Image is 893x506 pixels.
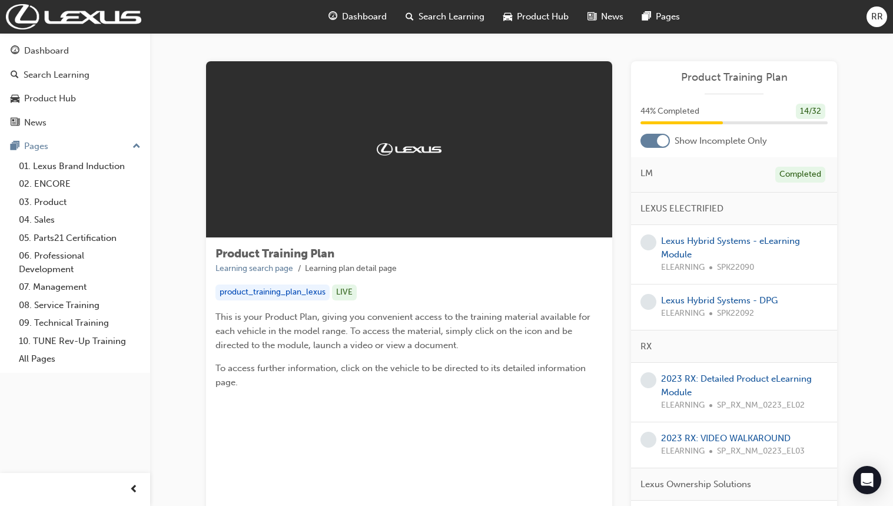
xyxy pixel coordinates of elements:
[328,9,337,24] span: guage-icon
[24,92,76,105] div: Product Hub
[717,399,805,412] span: SP_RX_NM_0223_EL02
[24,44,69,58] div: Dashboard
[717,261,754,275] span: SPK22090
[517,10,569,24] span: Product Hub
[14,278,145,296] a: 07. Management
[640,432,656,448] span: learningRecordVerb_NONE-icon
[419,10,484,24] span: Search Learning
[14,229,145,247] a: 05. Parts21 Certification
[14,175,145,193] a: 02. ENCORE
[24,140,48,153] div: Pages
[215,363,588,388] span: To access further information, click on the vehicle to be directed to its detailed information page.
[661,295,778,306] a: Lexus Hybrid Systems - DPG
[5,88,145,110] a: Product Hub
[661,236,800,260] a: Lexus Hybrid Systems - eLearning Module
[661,445,705,458] span: ELEARNING
[642,9,651,24] span: pages-icon
[14,193,145,211] a: 03. Product
[661,373,812,398] a: 2023 RX: Detailed Product eLearning Module
[6,4,141,29] img: Trak
[640,234,656,250] span: learningRecordVerb_NONE-icon
[853,466,881,494] div: Open Intercom Messenger
[5,40,145,62] a: Dashboard
[377,143,441,155] img: Trak
[661,399,705,412] span: ELEARNING
[342,10,387,24] span: Dashboard
[14,211,145,229] a: 04. Sales
[871,10,883,24] span: RR
[215,312,593,350] span: This is your Product Plan, giving you convenient access to the training material available for ea...
[132,139,141,154] span: up-icon
[661,261,705,275] span: ELEARNING
[319,5,396,29] a: guage-iconDashboard
[215,263,293,273] a: Learning search page
[661,307,705,320] span: ELEARNING
[640,167,653,180] span: LM
[775,167,825,183] div: Completed
[601,10,623,24] span: News
[332,285,357,300] div: LIVE
[305,262,397,276] li: Learning plan detail page
[640,105,699,118] span: 44 % Completed
[717,307,754,320] span: SPK22092
[406,9,414,24] span: search-icon
[5,64,145,86] a: Search Learning
[640,478,751,491] span: Lexus Ownership Solutions
[14,314,145,332] a: 09. Technical Training
[5,38,145,135] button: DashboardSearch LearningProduct HubNews
[717,445,805,458] span: SP_RX_NM_0223_EL03
[640,71,828,84] a: Product Training Plan
[5,135,145,157] button: Pages
[14,247,145,278] a: 06. Professional Development
[867,6,887,27] button: RR
[5,112,145,134] a: News
[215,285,330,300] div: product_training_plan_lexus
[578,5,633,29] a: news-iconNews
[14,296,145,315] a: 08. Service Training
[656,10,680,24] span: Pages
[14,157,145,176] a: 01. Lexus Brand Induction
[396,5,494,29] a: search-iconSearch Learning
[503,9,512,24] span: car-icon
[661,433,791,444] a: 2023 RX: VIDEO WALKAROUND
[675,134,767,148] span: Show Incomplete Only
[11,94,19,104] span: car-icon
[11,70,19,81] span: search-icon
[587,9,596,24] span: news-icon
[215,247,334,260] span: Product Training Plan
[640,372,656,388] span: learningRecordVerb_NONE-icon
[494,5,578,29] a: car-iconProduct Hub
[24,116,47,130] div: News
[11,118,19,128] span: news-icon
[130,482,138,497] span: prev-icon
[14,350,145,368] a: All Pages
[11,141,19,152] span: pages-icon
[14,332,145,350] a: 10. TUNE Rev-Up Training
[11,46,19,57] span: guage-icon
[796,104,825,120] div: 14 / 32
[24,68,89,82] div: Search Learning
[640,340,652,353] span: RX
[640,202,723,216] span: LEXUS ELECTRIFIED
[633,5,689,29] a: pages-iconPages
[640,294,656,310] span: learningRecordVerb_NONE-icon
